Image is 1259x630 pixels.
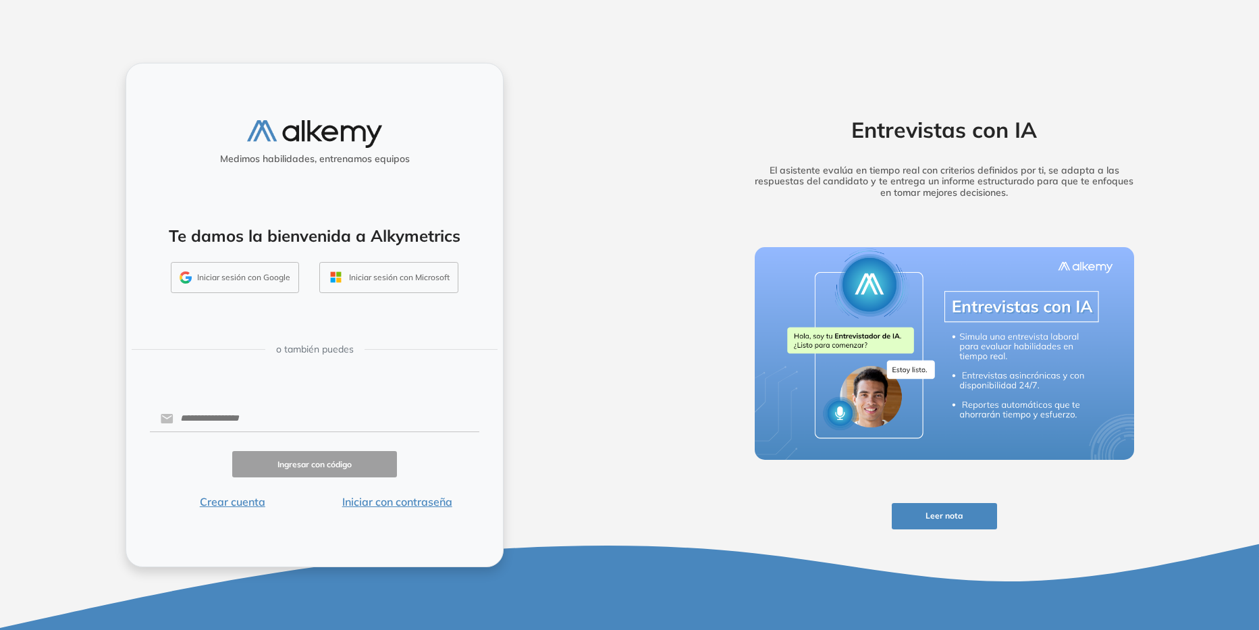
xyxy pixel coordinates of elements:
[315,494,479,510] button: Iniciar con contraseña
[755,247,1134,461] img: img-more-info
[1016,473,1259,630] iframe: Chat Widget
[132,153,498,165] h5: Medimos habilidades, entrenamos equipos
[247,120,382,148] img: logo-alkemy
[734,117,1155,142] h2: Entrevistas con IA
[1016,473,1259,630] div: Widget de chat
[144,226,485,246] h4: Te damos la bienvenida a Alkymetrics
[734,165,1155,199] h5: El asistente evalúa en tiempo real con criterios definidos por ti, se adapta a las respuestas del...
[171,262,299,293] button: Iniciar sesión con Google
[150,494,315,510] button: Crear cuenta
[232,451,397,477] button: Ingresar con código
[328,269,344,285] img: OUTLOOK_ICON
[276,342,354,357] span: o también puedes
[892,503,997,529] button: Leer nota
[180,271,192,284] img: GMAIL_ICON
[319,262,458,293] button: Iniciar sesión con Microsoft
